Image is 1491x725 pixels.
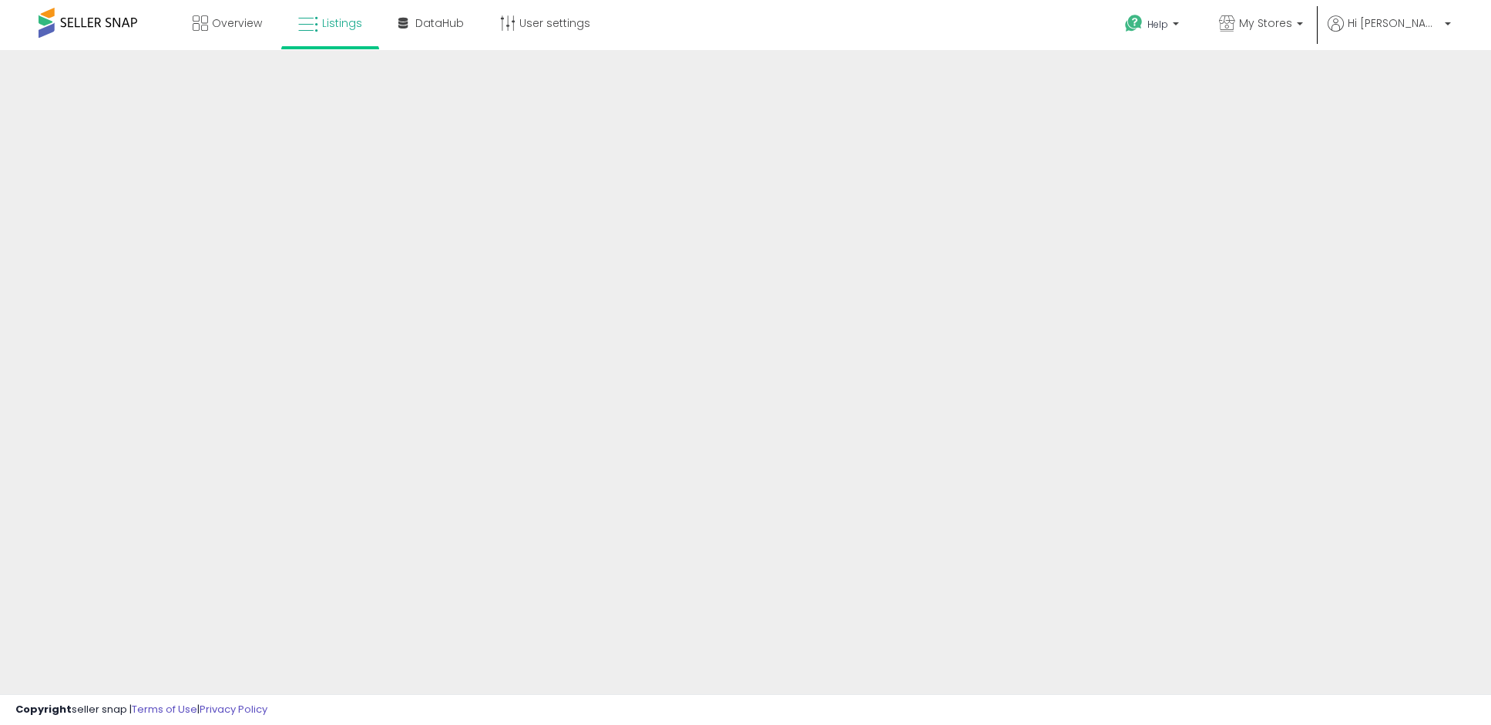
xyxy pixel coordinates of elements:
[1124,14,1143,33] i: Get Help
[212,15,262,31] span: Overview
[1113,2,1194,50] a: Help
[415,15,464,31] span: DataHub
[322,15,362,31] span: Listings
[1348,15,1440,31] span: Hi [PERSON_NAME]
[1328,15,1451,50] a: Hi [PERSON_NAME]
[1147,18,1168,31] span: Help
[1239,15,1292,31] span: My Stores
